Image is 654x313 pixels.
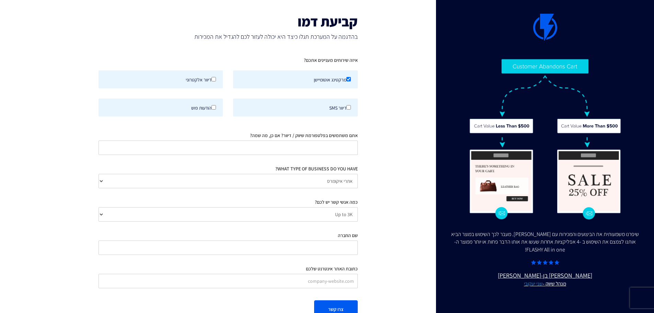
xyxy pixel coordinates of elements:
[275,165,358,172] label: WHAT TYPE OF BUSINESS DO YOU HAVE?
[338,232,358,239] label: שם החברה
[346,77,351,81] input: מרקטינג אוטומיישן
[450,280,640,288] small: מנהל שיווק -
[99,14,358,29] h1: קביעת דמו
[450,271,640,288] u: [PERSON_NAME] בן-[PERSON_NAME]
[99,274,358,288] input: company-website.com
[315,199,358,205] label: כמה אנשי קשר יש לכם?
[211,77,216,81] input: דיוור אלקטרוני
[233,99,358,116] label: דיוור SMS
[99,99,223,116] label: הודעות פוש
[211,105,216,110] input: הודעות פוש
[346,105,351,110] input: דיוור SMS
[450,231,640,254] div: שיפרנו משמעותית את הביצועים והמכירות עם [PERSON_NAME]. מעבר לכך השימוש במוצר הביא אותנו לצמצם את ...
[233,70,358,88] label: מרקטינג אוטומיישן
[469,58,621,220] img: Flashy
[99,32,358,41] span: בהדגמה על המערכת תגלו כיצד היא יכולה לעזור לכם להגדיל את המכירות
[304,57,358,64] label: איזה שירותים מעניינים אתכם?
[250,132,358,139] label: אתם משתמשים בפלטפורמת שיווק / דיוור? אם כן, מה שמה?
[99,70,223,88] label: דיוור אלקטרוני
[306,265,358,272] label: כתובת האתר אינטרנט שלכם
[524,280,543,287] a: שני יעקובי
